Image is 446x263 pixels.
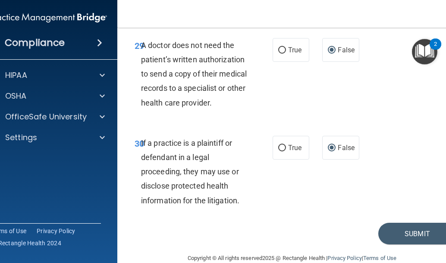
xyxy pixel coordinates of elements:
input: False [328,145,336,151]
a: Privacy Policy [327,255,361,261]
a: Privacy Policy [37,227,75,235]
span: 29 [135,41,144,51]
span: False [338,144,355,152]
span: If a practice is a plaintiff or defendant in a legal proceeding, they may use or disclose protect... [141,138,239,205]
p: OfficeSafe University [5,112,87,122]
span: True [288,144,302,152]
span: False [338,46,355,54]
button: Open Resource Center, 2 new notifications [412,39,437,64]
input: True [278,145,286,151]
p: HIPAA [5,70,27,80]
p: OSHA [5,91,27,101]
span: True [288,46,302,54]
div: 2 [434,44,437,55]
input: True [278,47,286,54]
h4: Compliance [5,37,65,49]
p: Settings [5,132,37,143]
a: Terms of Use [363,255,396,261]
span: 30 [135,138,144,149]
span: A doctor does not need the patient’s written authorization to send a copy of their medical record... [141,41,247,107]
input: False [328,47,336,54]
iframe: Drift Widget Chat Controller [403,203,436,236]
